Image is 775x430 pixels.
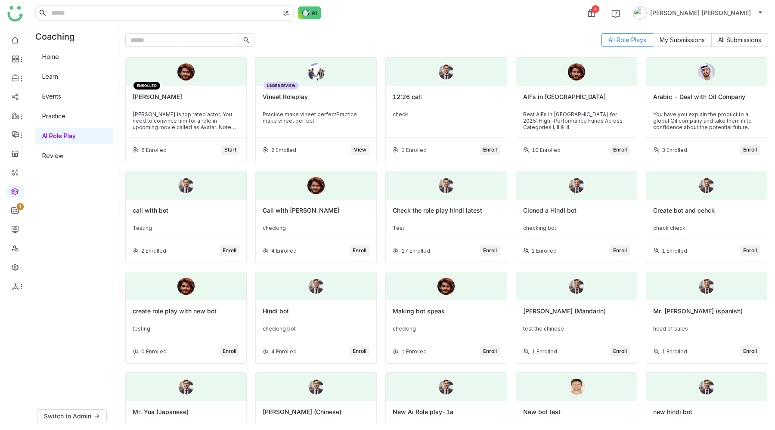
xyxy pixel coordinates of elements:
[401,147,427,153] div: 1 Enrolled
[393,111,499,118] div: check
[350,346,369,356] button: Enroll
[133,408,239,423] div: Mr. Yua (Japanese)
[393,207,499,221] div: Check the role play hindi latest
[307,278,325,295] img: male-person.png
[263,207,369,221] div: Call with [PERSON_NAME]
[437,63,455,80] img: male-person.png
[220,245,239,256] button: Enroll
[393,93,499,108] div: 12:26 call
[393,225,499,231] div: Test
[662,147,687,153] div: 3 Enrolled
[743,247,757,255] span: Enroll
[650,8,751,18] span: [PERSON_NAME] [PERSON_NAME]
[610,145,630,155] button: Enroll
[141,247,166,254] div: 2 Enrolled
[568,63,585,80] img: 6891e6b463e656570aba9a5a
[283,10,290,17] img: search-type.svg
[44,411,91,421] span: Switch to Admin
[523,408,630,423] div: New bot test
[718,36,761,43] span: All Submissions
[19,202,22,211] p: 1
[263,81,300,90] div: UNDER REVIEW
[354,146,366,154] span: View
[263,325,369,332] div: checking bot
[42,152,63,159] a: Review
[610,245,630,256] button: Enroll
[740,346,760,356] button: Enroll
[307,63,325,80] img: 689300ffd8d78f14571ae75c
[613,146,627,154] span: Enroll
[653,111,760,130] div: You have you explain the product to a global Oil company and take them in to confidence about the...
[271,348,297,355] div: 4 Enrolled
[743,146,757,154] span: Enroll
[568,177,585,194] img: male-person.png
[568,378,585,396] img: 68930212d8d78f14571aeecf
[523,225,630,231] div: checking bot
[523,93,630,108] div: AIFs in [GEOGRAPHIC_DATA]
[271,147,296,153] div: 2 Enrolled
[350,245,369,256] button: Enroll
[177,278,195,295] img: 6891e6b463e656570aba9a5a
[437,378,455,396] img: male-person.png
[611,9,620,18] img: help.svg
[743,347,757,356] span: Enroll
[133,93,239,108] div: [PERSON_NAME]
[177,177,195,194] img: male-person.png
[42,132,76,139] a: AI Role Play
[263,225,369,231] div: checking
[401,247,430,254] div: 17 Enrolled
[133,81,161,90] div: ENROLLED
[480,145,500,155] button: Enroll
[133,307,239,322] div: create role play with new bot
[298,6,321,19] img: ask-buddy-normal.svg
[608,36,646,43] span: All Role Plays
[133,325,239,332] div: testing
[141,147,167,153] div: 6 Enrolled
[223,347,236,356] span: Enroll
[271,247,297,254] div: 4 Enrolled
[42,112,65,120] a: Practice
[353,347,366,356] span: Enroll
[633,6,647,20] img: avatar
[17,203,24,210] nz-badge-sup: 1
[393,408,499,423] div: New Ai Role play-1a
[662,348,687,355] div: 1 Enrolled
[133,225,239,231] div: Testing
[263,307,369,322] div: Hindi bot
[393,307,499,322] div: Making bot speak
[7,6,23,22] img: logo
[698,278,715,295] img: male-person.png
[532,348,557,355] div: 1 Enrolled
[660,36,705,43] span: My Submissions
[698,63,715,80] img: 689c4d09a2c09d0bea1c05ba
[307,378,325,396] img: male-person.png
[523,111,630,130] div: Best AIFs in [GEOGRAPHIC_DATA] for 2025: High-Performance Funds Across Categories I, II & III
[698,378,715,396] img: male-person.png
[653,408,760,423] div: new hindi bot
[437,177,455,194] img: male-person.png
[653,207,760,221] div: Create bot and cehck
[610,346,630,356] button: Enroll
[653,225,760,231] div: check check
[613,347,627,356] span: Enroll
[141,348,167,355] div: 0 Enrolled
[42,53,59,60] a: Home
[532,247,557,254] div: 2 Enrolled
[740,245,760,256] button: Enroll
[480,346,500,356] button: Enroll
[480,245,500,256] button: Enroll
[307,177,325,194] img: 6891e6b463e656570aba9a5a
[523,307,630,322] div: [PERSON_NAME] (Mandarin)
[224,146,236,154] span: Start
[483,347,497,356] span: Enroll
[263,111,369,124] div: Practice make vineet perfectPractice make vineet perfect
[592,5,599,13] div: 4
[133,207,239,221] div: call with bot
[42,93,61,100] a: Events
[353,247,366,255] span: Enroll
[631,6,765,20] button: [PERSON_NAME] [PERSON_NAME]
[653,325,760,332] div: head of sales
[177,378,195,396] img: male-person.png
[221,145,239,155] button: Start
[30,26,87,47] div: Coaching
